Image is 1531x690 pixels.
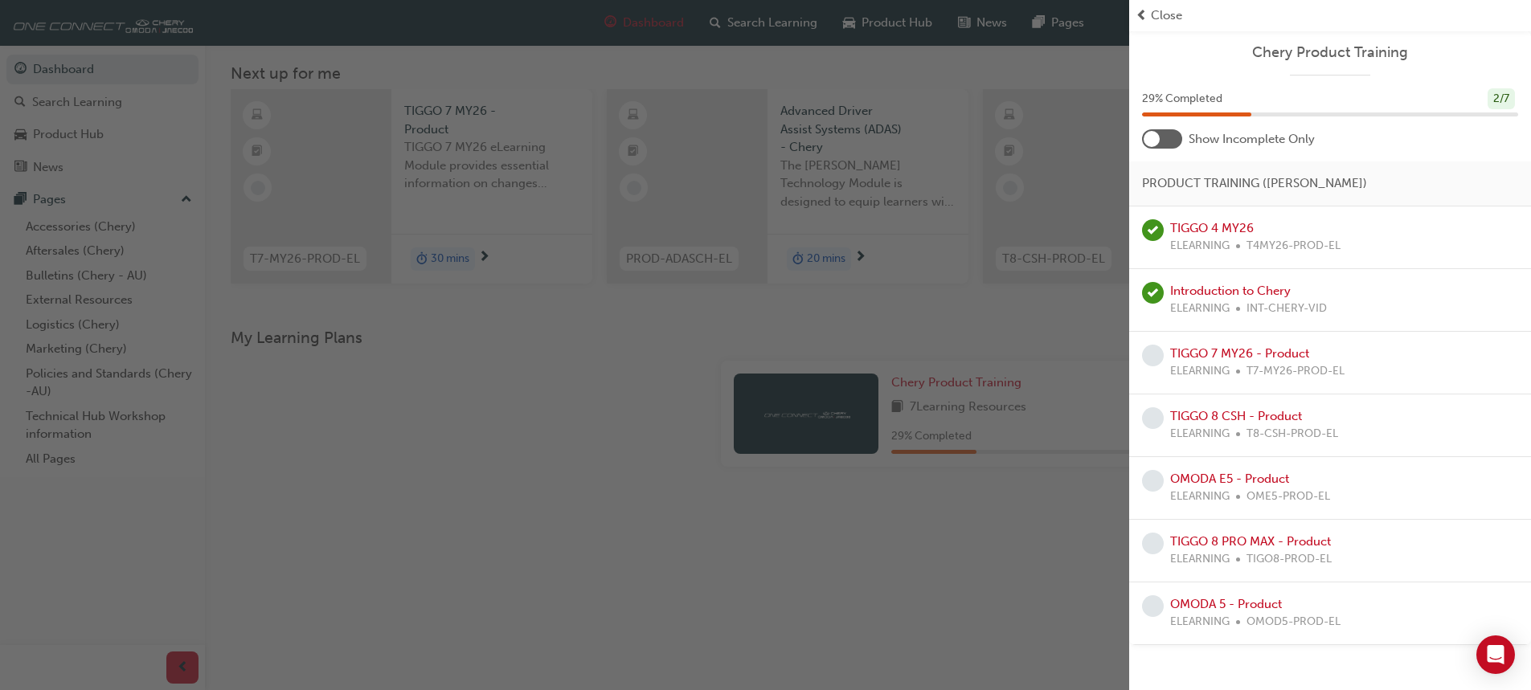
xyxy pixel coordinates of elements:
[1136,6,1525,25] button: prev-iconClose
[1246,425,1338,443] span: T8-CSH-PROD-EL
[1246,300,1327,318] span: INT-CHERY-VID
[1170,425,1230,443] span: ELEARNING
[1170,221,1254,235] a: TIGGO 4 MY26
[1151,6,1182,25] span: Close
[1246,237,1341,255] span: T4MY26-PROD-EL
[1142,595,1164,617] span: learningRecordVerb_NONE-icon
[1170,300,1230,318] span: ELEARNING
[1170,534,1331,549] a: TIGGO 8 PRO MAX - Product
[1170,488,1230,506] span: ELEARNING
[1246,550,1332,569] span: TIGO8-PROD-EL
[1142,345,1164,366] span: learningRecordVerb_NONE-icon
[1170,613,1230,631] span: ELEARNING
[1170,409,1302,423] a: TIGGO 8 CSH - Product
[1246,613,1341,631] span: OMOD5-PROD-EL
[1170,550,1230,569] span: ELEARNING
[1142,407,1164,429] span: learningRecordVerb_NONE-icon
[1170,362,1230,381] span: ELEARNING
[1488,88,1515,110] div: 2 / 7
[1142,533,1164,554] span: learningRecordVerb_NONE-icon
[1170,597,1282,611] a: OMODA 5 - Product
[1142,43,1518,62] a: Chery Product Training
[1170,237,1230,255] span: ELEARNING
[1170,284,1291,298] a: Introduction to Chery
[1246,488,1330,506] span: OME5-PROD-EL
[1189,130,1315,149] span: Show Incomplete Only
[1170,346,1309,361] a: TIGGO 7 MY26 - Product
[1142,90,1222,108] span: 29 % Completed
[1476,635,1515,674] div: Open Intercom Messenger
[1142,282,1164,304] span: learningRecordVerb_COMPLETE-icon
[1170,472,1289,486] a: OMODA E5 - Product
[1142,219,1164,241] span: learningRecordVerb_PASS-icon
[1142,174,1367,193] span: PRODUCT TRAINING ([PERSON_NAME])
[1136,6,1148,25] span: prev-icon
[1142,470,1164,492] span: learningRecordVerb_NONE-icon
[1246,362,1345,381] span: T7-MY26-PROD-EL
